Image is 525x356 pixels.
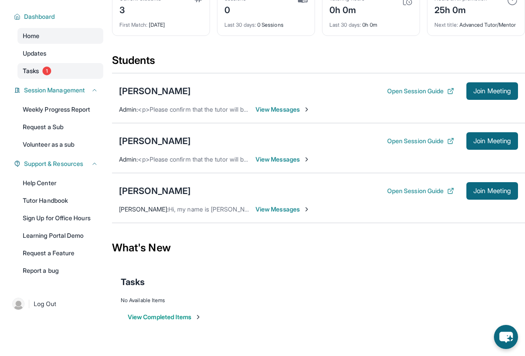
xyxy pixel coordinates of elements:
a: Request a Sub [17,119,103,135]
button: Open Session Guide [387,137,454,145]
span: Next title : [434,21,458,28]
img: Chevron-Right [303,206,310,213]
span: View Messages [255,205,310,214]
div: 0 [224,2,246,16]
span: | [28,299,30,309]
a: Home [17,28,103,44]
div: 0 Sessions [224,16,308,28]
span: Support & Resources [24,159,83,168]
span: Join Meeting [473,88,511,94]
span: Join Meeting [473,188,511,194]
a: Learning Portal Demo [17,228,103,243]
span: First Match : [119,21,147,28]
span: Tasks [23,67,39,75]
span: Last 30 days : [224,21,256,28]
button: Join Meeting [466,82,518,100]
button: Join Meeting [466,182,518,200]
span: <p>Please confirm that the tutor will be able to attend your first assigned meeting time before j... [138,155,454,163]
span: Session Management [24,86,85,95]
div: No Available Items [121,297,516,304]
a: Updates [17,46,103,61]
span: Home [23,32,39,40]
div: 0h 0m [329,2,364,16]
button: Dashboard [21,12,98,21]
div: [DATE] [119,16,203,28]
button: Open Session Guide [387,87,454,95]
img: user-img [12,298,24,310]
a: Tasks1 [17,63,103,79]
a: |Log Out [9,294,103,314]
span: 1 [42,67,51,75]
a: Report a bug [17,263,103,278]
span: Join Meeting [473,138,511,144]
span: Last 30 days : [329,21,361,28]
button: chat-button [494,325,518,349]
img: Chevron-Right [303,106,310,113]
button: Open Session Guide [387,187,454,195]
img: Chevron-Right [303,156,310,163]
div: 3 [119,2,161,16]
span: Admin : [119,155,138,163]
button: Support & Resources [21,159,98,168]
button: Join Meeting [466,132,518,150]
button: Session Management [21,86,98,95]
div: 0h 0m [329,16,413,28]
a: Request a Feature [17,245,103,261]
span: Tasks [121,276,145,288]
div: 25h 0m [434,2,487,16]
div: [PERSON_NAME] [119,135,191,147]
div: Students [112,53,525,73]
div: Advanced Tutor/Mentor [434,16,518,28]
div: [PERSON_NAME] [119,85,191,97]
a: Volunteer as a sub [17,137,103,152]
a: Tutor Handbook [17,193,103,208]
span: Dashboard [24,12,55,21]
a: Weekly Progress Report [17,102,103,117]
span: Updates [23,49,47,58]
a: Sign Up for Office Hours [17,210,103,226]
div: [PERSON_NAME] [119,185,191,197]
span: Admin : [119,106,138,113]
span: View Messages [255,155,310,164]
span: <p>Please confirm that the tutor will be able to attend your first assigned meeting time before j... [138,106,454,113]
span: [PERSON_NAME] : [119,205,168,213]
button: View Completed Items [128,313,202,321]
span: Hi, my name is [PERSON_NAME] and I am [PERSON_NAME]'s mom. [168,205,356,213]
span: Log Out [34,300,56,308]
div: What's New [112,229,525,267]
span: View Messages [255,105,310,114]
a: Help Center [17,175,103,191]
